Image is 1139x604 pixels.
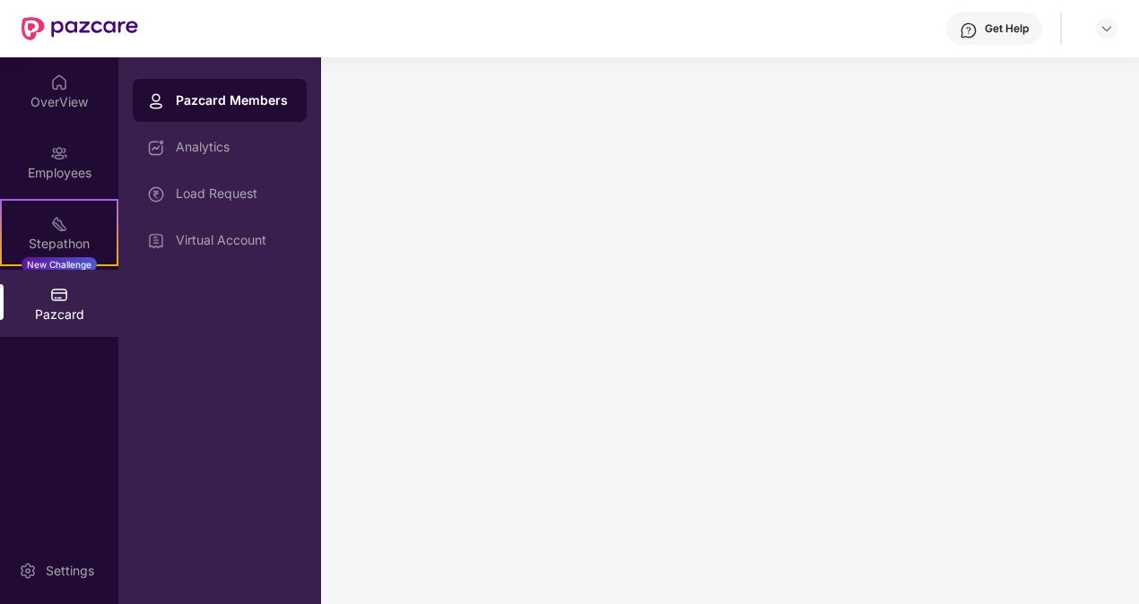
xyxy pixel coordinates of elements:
[176,233,292,247] div: Virtual Account
[176,91,292,109] div: Pazcard Members
[50,144,68,162] img: svg+xml;base64,PHN2ZyBpZD0iRW1wbG95ZWVzIiB4bWxucz0iaHR0cDovL3d3dy53My5vcmcvMjAwMC9zdmciIHdpZHRoPS...
[40,562,100,580] div: Settings
[1100,22,1114,36] img: svg+xml;base64,PHN2ZyBpZD0iRHJvcGRvd24tMzJ4MzIiIHhtbG5zPSJodHRwOi8vd3d3LnczLm9yZy8yMDAwL3N2ZyIgd2...
[147,92,165,110] img: svg+xml;base64,PHN2ZyBpZD0iUHJvZmlsZSIgeG1sbnM9Imh0dHA6Ly93d3cudzMub3JnLzIwMDAvc3ZnIiB3aWR0aD0iMj...
[50,73,68,91] img: svg+xml;base64,PHN2ZyBpZD0iSG9tZSIgeG1sbnM9Imh0dHA6Ly93d3cudzMub3JnLzIwMDAvc3ZnIiB3aWR0aD0iMjAiIG...
[22,17,138,40] img: New Pazcare Logo
[176,140,292,154] div: Analytics
[22,257,97,272] div: New Challenge
[50,215,68,233] img: svg+xml;base64,PHN2ZyB4bWxucz0iaHR0cDovL3d3dy53My5vcmcvMjAwMC9zdmciIHdpZHRoPSIyMSIgaGVpZ2h0PSIyMC...
[147,232,165,250] img: svg+xml;base64,PHN2ZyBpZD0iVmlydHVhbF9BY2NvdW50IiBkYXRhLW5hbWU9IlZpcnR1YWwgQWNjb3VudCIgeG1sbnM9Im...
[50,286,68,304] img: svg+xml;base64,PHN2ZyBpZD0iUGF6Y2FyZCIgeG1sbnM9Imh0dHA6Ly93d3cudzMub3JnLzIwMDAvc3ZnIiB3aWR0aD0iMj...
[960,22,978,39] img: svg+xml;base64,PHN2ZyBpZD0iSGVscC0zMngzMiIgeG1sbnM9Imh0dHA6Ly93d3cudzMub3JnLzIwMDAvc3ZnIiB3aWR0aD...
[19,562,37,580] img: svg+xml;base64,PHN2ZyBpZD0iU2V0dGluZy0yMHgyMCIgeG1sbnM9Imh0dHA6Ly93d3cudzMub3JnLzIwMDAvc3ZnIiB3aW...
[2,235,117,253] div: Stepathon
[176,186,292,201] div: Load Request
[147,186,165,203] img: svg+xml;base64,PHN2ZyBpZD0iTG9hZF9SZXF1ZXN0IiBkYXRhLW5hbWU9IkxvYWQgUmVxdWVzdCIgeG1sbnM9Imh0dHA6Ly...
[147,139,165,157] img: svg+xml;base64,PHN2ZyBpZD0iRGFzaGJvYXJkIiB4bWxucz0iaHR0cDovL3d3dy53My5vcmcvMjAwMC9zdmciIHdpZHRoPS...
[985,22,1029,36] div: Get Help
